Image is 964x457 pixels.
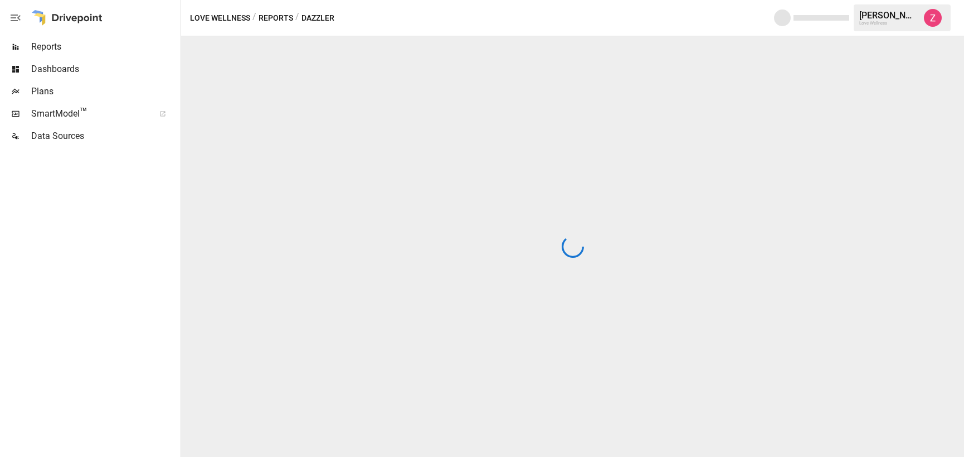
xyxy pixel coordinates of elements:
span: Reports [31,40,178,54]
span: SmartModel [31,107,147,121]
div: [PERSON_NAME] [859,10,917,21]
img: Zoe Keller [924,9,942,27]
span: Data Sources [31,129,178,143]
span: Dashboards [31,62,178,76]
span: ™ [80,105,87,119]
div: Love Wellness [859,21,917,26]
span: Plans [31,85,178,98]
button: Zoe Keller [917,2,948,33]
div: / [295,11,299,25]
button: Reports [259,11,293,25]
button: Love Wellness [190,11,250,25]
div: / [252,11,256,25]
